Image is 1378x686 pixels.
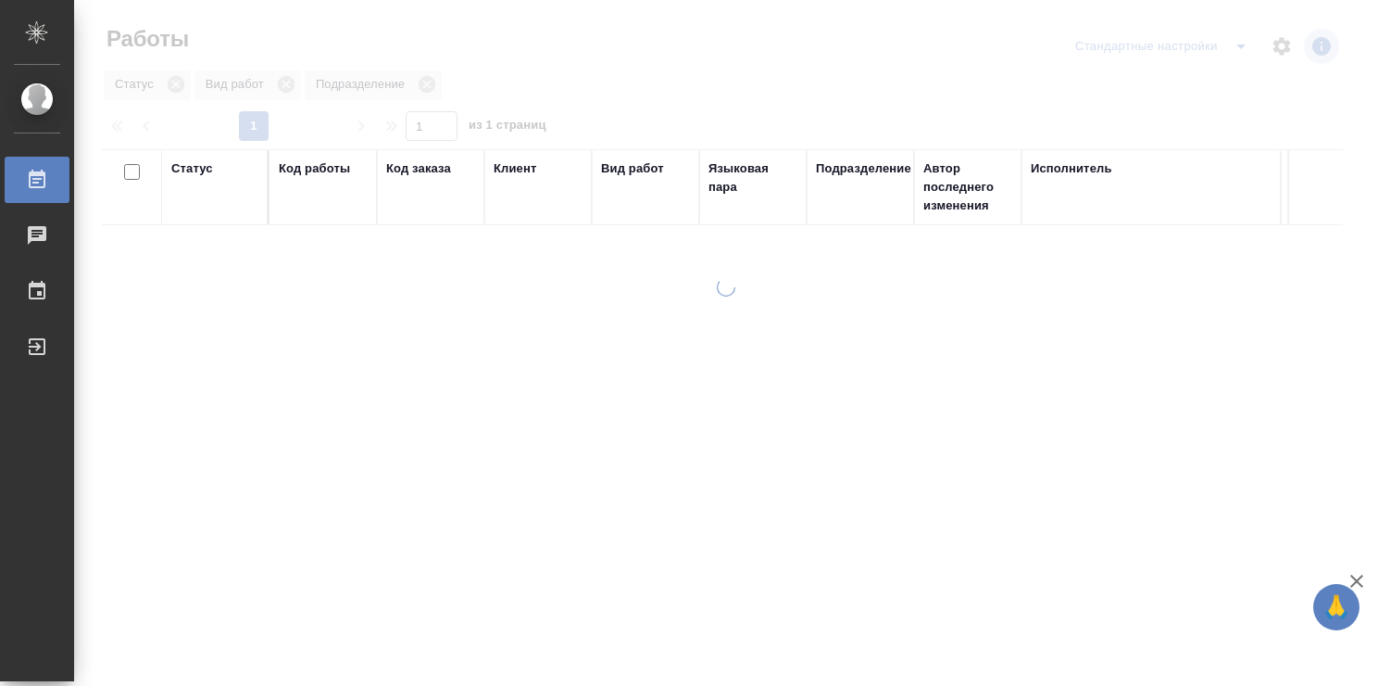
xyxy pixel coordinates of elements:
[494,159,536,178] div: Клиент
[1031,159,1112,178] div: Исполнитель
[816,159,911,178] div: Подразделение
[1313,584,1359,630] button: 🙏
[171,159,213,178] div: Статус
[279,159,350,178] div: Код работы
[386,159,451,178] div: Код заказа
[1321,588,1352,627] span: 🙏
[923,159,1012,215] div: Автор последнего изменения
[601,159,664,178] div: Вид работ
[708,159,797,197] div: Языковая пара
